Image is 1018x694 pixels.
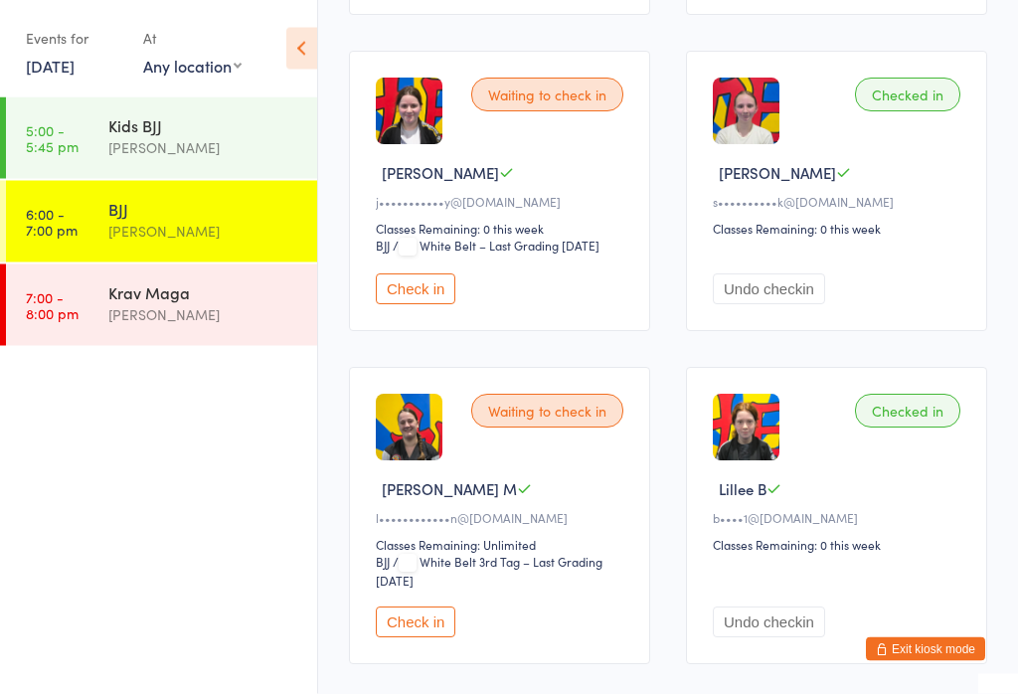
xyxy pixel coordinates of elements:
[6,97,317,179] a: 5:00 -5:45 pmKids BJJ[PERSON_NAME]
[713,79,779,145] img: image1751870856.png
[26,289,79,321] time: 7:00 - 8:00 pm
[719,479,766,500] span: Lillee B
[143,22,242,55] div: At
[866,637,985,661] button: Exit kiosk mode
[382,479,517,500] span: [PERSON_NAME] M
[376,554,602,590] span: / White Belt 3rd Tag – Last Grading [DATE]
[26,122,79,154] time: 5:00 - 5:45 pm
[376,194,629,211] div: j•••••••••••y@[DOMAIN_NAME]
[26,55,75,77] a: [DATE]
[713,194,966,211] div: s••••••••••k@[DOMAIN_NAME]
[376,510,629,527] div: l••••••••••••n@[DOMAIN_NAME]
[143,55,242,77] div: Any location
[376,607,455,638] button: Check in
[108,281,300,303] div: Krav Maga
[713,510,966,527] div: b••••1@[DOMAIN_NAME]
[855,395,960,429] div: Checked in
[471,79,623,112] div: Waiting to check in
[108,198,300,220] div: BJJ
[376,395,442,461] img: image1750839294.png
[376,238,390,255] div: BJJ
[713,274,825,305] button: Undo checkin
[376,554,390,571] div: BJJ
[376,274,455,305] button: Check in
[855,79,960,112] div: Checked in
[713,221,966,238] div: Classes Remaining: 0 this week
[108,303,300,326] div: [PERSON_NAME]
[719,163,836,184] span: [PERSON_NAME]
[713,395,779,461] img: image1750930410.png
[471,395,623,429] div: Waiting to check in
[382,163,499,184] span: [PERSON_NAME]
[376,221,629,238] div: Classes Remaining: 0 this week
[26,206,78,238] time: 6:00 - 7:00 pm
[108,220,300,243] div: [PERSON_NAME]
[393,238,599,255] span: / White Belt – Last Grading [DATE]
[26,22,123,55] div: Events for
[713,537,966,554] div: Classes Remaining: 0 this week
[108,114,300,136] div: Kids BJJ
[713,607,825,638] button: Undo checkin
[6,181,317,262] a: 6:00 -7:00 pmBJJ[PERSON_NAME]
[376,79,442,145] img: image1750929875.png
[376,537,629,554] div: Classes Remaining: Unlimited
[108,136,300,159] div: [PERSON_NAME]
[6,264,317,346] a: 7:00 -8:00 pmKrav Maga[PERSON_NAME]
